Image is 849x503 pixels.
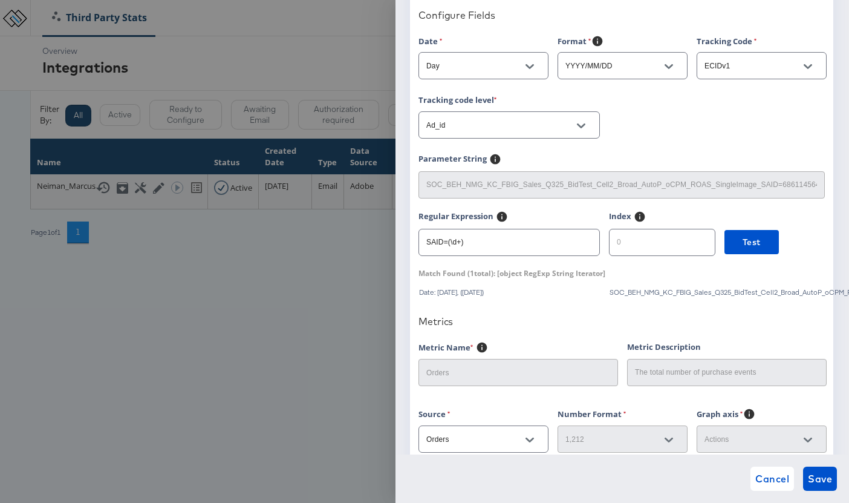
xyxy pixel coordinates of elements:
[418,268,605,278] div: [object RegExp String Iterator]
[572,117,590,135] button: Open
[743,235,761,250] span: Test
[808,470,832,487] span: Save
[724,230,779,268] a: Test
[697,408,743,423] label: Graph axis
[418,315,825,327] div: Metrics
[418,211,493,226] label: Regular Expression
[724,230,779,254] button: Test
[803,467,837,491] button: Save
[521,431,539,449] button: Open
[418,268,495,278] span: Match Found ( 1 total):
[418,408,451,420] label: Source
[627,341,701,353] label: Metric Description
[799,58,817,76] button: Open
[750,467,794,491] button: Cancel
[418,288,600,297] div: Date: [DATE], ([DATE])
[419,225,599,251] input: \d+[^x]
[418,341,473,357] label: Metric Name
[660,58,678,76] button: Open
[419,167,824,193] input: e.g. SAID=
[558,35,591,50] label: Format
[610,225,715,251] input: 0
[418,35,443,47] label: Date
[418,153,487,168] label: Parameter String
[521,58,539,76] button: Open
[609,211,631,226] label: Index
[418,94,497,106] label: Tracking code level
[418,9,825,21] div: Configure Fields
[558,408,626,420] label: Number Format
[755,470,789,487] span: Cancel
[697,35,757,47] label: Tracking Code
